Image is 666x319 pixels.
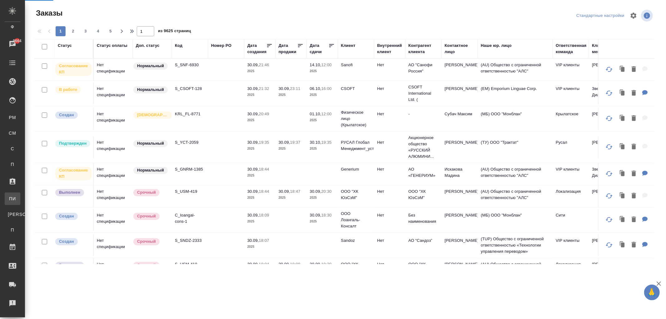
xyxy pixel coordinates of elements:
[8,130,17,136] span: CM
[602,237,617,252] button: Обновить
[5,224,20,236] a: П
[377,188,402,195] p: Нет
[136,42,160,49] div: Доп. статус
[175,212,205,225] p: C_loangal-cons-1
[641,10,654,22] span: Посмотреть информацию
[310,213,321,217] p: 30.09,
[247,195,272,201] p: 2025
[137,112,168,118] p: [DEMOGRAPHIC_DATA]
[59,238,74,245] p: Создан
[377,166,402,172] p: Нет
[602,139,617,154] button: Обновить
[341,261,371,274] p: ООО "ХК ЮэСэМ"
[341,188,371,201] p: ООО "ХК ЮэСэМ"
[553,82,589,104] td: VIP клиенты
[647,286,657,299] span: 🙏
[259,238,269,243] p: 18:07
[55,139,90,148] div: Выставляет КМ после уточнения всех необходимых деталей и получения согласия клиента на запуск. С ...
[478,258,553,280] td: (AU) Общество с ограниченной ответственностью "АЛС"
[247,117,272,123] p: 2025
[589,59,625,81] td: [PERSON_NAME]
[341,86,371,92] p: CSOFT
[137,189,156,196] p: Срочный
[55,261,90,270] div: Выставляет ПМ после сдачи и проведения начислений. Последний этап для ПМа
[408,135,438,160] p: Акционерное общество «РУССКИЙ АЛЮМИНИ...
[8,114,17,121] span: PM
[59,112,74,118] p: Создан
[68,28,78,34] span: 2
[602,62,617,77] button: Обновить
[137,262,156,268] p: Срочный
[592,42,622,55] div: Клиентские менеджеры
[279,92,303,98] p: 2025
[442,59,478,81] td: [PERSON_NAME]
[247,244,272,250] p: 2025
[589,163,625,185] td: Звержановская Диана
[553,258,589,280] td: Локализация
[478,108,553,130] td: (МБ) ООО "Монблан"
[94,234,133,256] td: Нет спецификации
[279,42,297,55] div: Дата продажи
[602,166,617,181] button: Обновить
[442,209,478,231] td: [PERSON_NAME]
[556,42,587,55] div: Ответственная команда
[341,237,371,244] p: Sandoz
[247,112,259,116] p: 30.09,
[247,238,259,243] p: 30.09,
[34,8,62,18] span: Заказы
[321,262,332,267] p: 19:30
[259,213,269,217] p: 18:09
[377,86,402,92] p: Нет
[8,161,17,167] span: П
[626,8,641,23] span: Настроить таблицу
[5,127,20,139] a: CM
[629,87,639,100] button: Удалить
[175,42,182,49] div: Код
[629,239,639,252] button: Удалить
[629,262,639,275] button: Удалить
[377,261,402,267] p: Нет
[341,166,371,172] p: Generium
[553,209,589,231] td: Сити
[617,167,629,180] button: Клонировать
[68,26,78,36] button: 2
[137,140,164,147] p: Нормальный
[59,87,77,93] p: В работе
[8,227,17,233] span: П
[133,166,169,175] div: Статус по умолчанию для стандартных заказов
[137,63,164,69] p: Нормальный
[137,213,156,219] p: Срочный
[290,140,300,145] p: 19:37
[553,136,589,158] td: Русал
[310,92,335,98] p: 2025
[94,108,133,130] td: Нет спецификации
[2,36,23,52] a: 9664
[602,261,617,276] button: Обновить
[247,167,259,172] p: 30.09,
[175,62,205,68] p: S_SNF-6930
[279,140,290,145] p: 30.09,
[478,185,553,207] td: (AU) Общество с ограниченной ответственностью "АЛС"
[55,212,90,221] div: Выставляется автоматически при создании заказа
[133,261,169,270] div: Выставляется автоматически, если на указанный объем услуг необходимо больше времени в стандартном...
[97,42,127,49] div: Статус оплаты
[9,38,25,44] span: 9664
[310,140,321,145] p: 30.10,
[247,86,259,91] p: 30.09,
[247,92,272,98] p: 2025
[478,136,553,158] td: (ТУ) ООО "Трактат"
[5,111,20,124] a: PM
[553,234,589,256] td: VIP клиенты
[133,212,169,221] div: Выставляется автоматически, если на указанный объем услуг необходимо больше времени в стандартном...
[341,62,371,68] p: Sanofi
[247,42,266,55] div: Дата создания
[310,112,321,116] p: 01.10,
[589,108,625,130] td: [PERSON_NAME]
[259,86,269,91] p: 21:32
[133,188,169,197] div: Выставляется автоматически, если на указанный объем услуг необходимо больше времени в стандартном...
[442,185,478,207] td: [PERSON_NAME]
[629,141,639,153] button: Удалить
[408,261,438,274] p: ООО "ХК ЮэСэМ"
[442,163,478,185] td: Искакова Мадина
[602,212,617,227] button: Обновить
